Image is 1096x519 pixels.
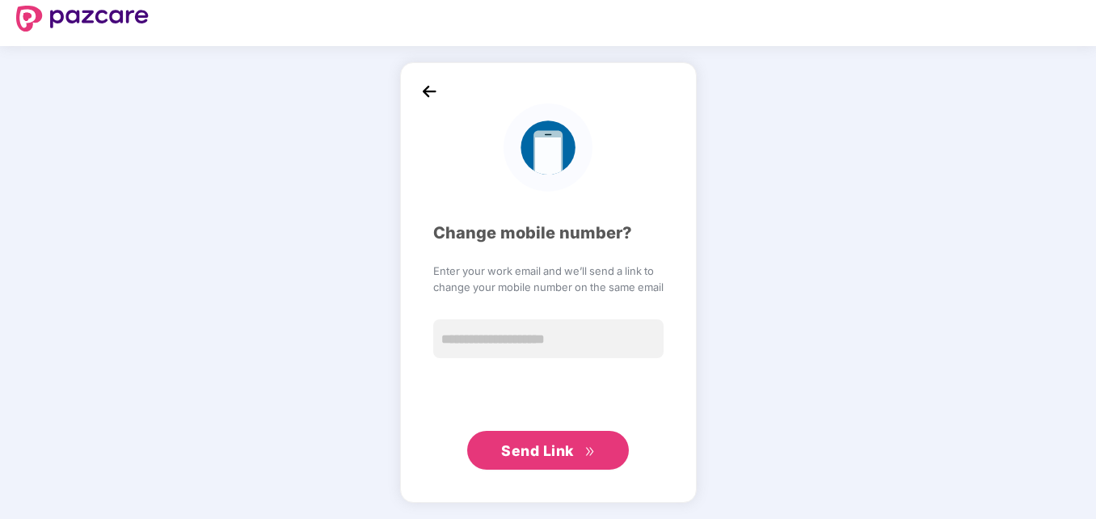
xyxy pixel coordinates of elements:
button: Send Linkdouble-right [467,431,629,470]
span: change your mobile number on the same email [433,279,664,295]
img: back_icon [417,79,441,103]
img: logo [16,6,149,32]
div: Change mobile number? [433,221,664,246]
span: double-right [584,446,595,457]
span: Send Link [501,442,574,459]
span: Enter your work email and we’ll send a link to [433,263,664,279]
img: logo [504,103,592,192]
